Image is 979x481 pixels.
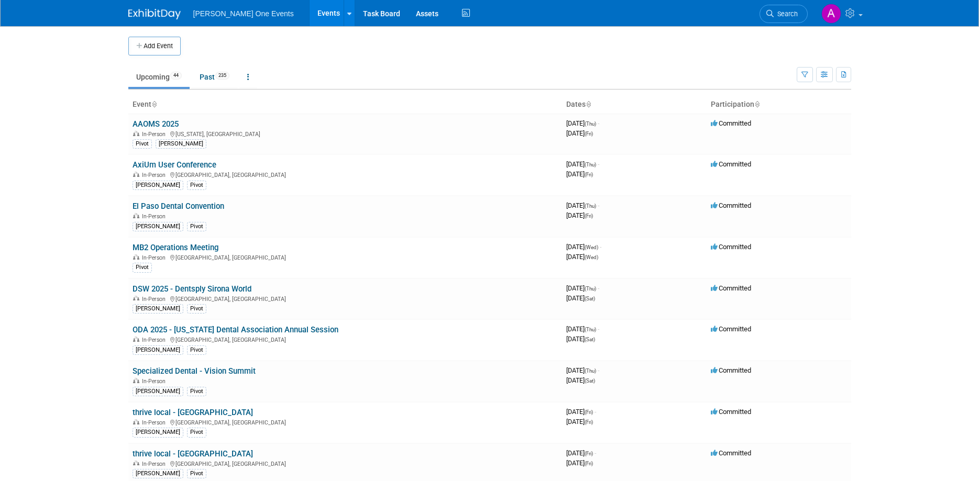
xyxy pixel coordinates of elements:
div: [PERSON_NAME] [133,428,183,437]
div: Pivot [187,428,206,437]
span: (Thu) [585,368,596,374]
span: [DATE] [566,119,599,127]
div: [GEOGRAPHIC_DATA], [GEOGRAPHIC_DATA] [133,335,558,343]
span: (Thu) [585,162,596,167]
span: Search [774,10,798,18]
a: Upcoming44 [128,67,190,87]
span: [DATE] [566,202,599,209]
span: [DATE] [566,325,599,333]
span: (Wed) [585,244,598,250]
span: (Fri) [585,409,593,415]
span: Committed [711,325,751,333]
span: In-Person [142,131,169,138]
span: [DATE] [566,335,595,343]
span: (Fri) [585,461,593,466]
span: [DATE] [566,284,599,292]
span: - [598,325,599,333]
span: In-Person [142,378,169,385]
span: Committed [711,160,751,168]
a: DSW 2025 - Dentsply Sirona World [133,284,251,294]
span: (Thu) [585,327,596,332]
div: Pivot [187,387,206,396]
span: Committed [711,119,751,127]
span: [DATE] [566,243,601,251]
div: [PERSON_NAME] [133,345,183,355]
div: [GEOGRAPHIC_DATA], [GEOGRAPHIC_DATA] [133,294,558,303]
div: [GEOGRAPHIC_DATA], [GEOGRAPHIC_DATA] [133,418,558,426]
span: - [595,408,596,416]
span: (Sat) [585,378,595,384]
span: - [600,243,601,251]
span: [DATE] [566,129,593,137]
a: AAOMS 2025 [133,119,179,129]
span: 44 [170,72,182,80]
th: Participation [707,96,851,114]
div: [PERSON_NAME] [133,181,183,190]
div: Pivot [187,181,206,190]
a: Sort by Participation Type [754,100,760,108]
span: Committed [711,449,751,457]
a: thrive local - [GEOGRAPHIC_DATA] [133,449,253,458]
span: [DATE] [566,211,593,219]
span: [DATE] [566,170,593,178]
img: In-Person Event [133,172,139,177]
div: [GEOGRAPHIC_DATA], [GEOGRAPHIC_DATA] [133,170,558,178]
img: In-Person Event [133,461,139,466]
span: - [598,160,599,168]
span: - [598,284,599,292]
span: [DATE] [566,160,599,168]
span: In-Person [142,254,169,261]
a: MB2 Operations Meeting [133,243,218,252]
img: In-Person Event [133,296,139,301]
a: thrive local - [GEOGRAPHIC_DATA] [133,408,253,417]
span: In-Person [142,172,169,178]
div: [US_STATE], [GEOGRAPHIC_DATA] [133,129,558,138]
span: - [598,202,599,209]
div: Pivot [133,139,152,149]
span: (Thu) [585,286,596,292]
span: [DATE] [566,376,595,384]
span: (Fri) [585,419,593,425]
span: In-Person [142,419,169,426]
img: In-Person Event [133,213,139,218]
a: Past235 [192,67,237,87]
span: In-Person [142,337,169,343]
th: Event [128,96,562,114]
a: ODA 2025 - [US_STATE] Dental Association Annual Session [133,325,338,334]
div: [GEOGRAPHIC_DATA], [GEOGRAPHIC_DATA] [133,253,558,261]
img: In-Person Event [133,254,139,260]
span: (Thu) [585,121,596,127]
span: - [598,119,599,127]
th: Dates [562,96,707,114]
img: In-Person Event [133,337,139,342]
span: In-Person [142,213,169,220]
span: - [598,366,599,374]
div: [PERSON_NAME] [133,304,183,314]
button: Add Event [128,37,181,55]
div: [PERSON_NAME] [133,222,183,231]
div: Pivot [133,263,152,272]
span: [DATE] [566,418,593,426]
div: Pivot [187,469,206,478]
img: Amanda Bartschi [821,4,841,24]
span: Committed [711,243,751,251]
span: [DATE] [566,366,599,374]
span: (Fri) [585,213,593,219]
span: Committed [711,408,751,416]
img: In-Person Event [133,419,139,424]
div: Pivot [187,222,206,231]
img: In-Person Event [133,378,139,383]
a: Sort by Event Name [151,100,157,108]
a: El Paso Dental Convention [133,202,224,211]
div: [GEOGRAPHIC_DATA], [GEOGRAPHIC_DATA] [133,459,558,467]
a: Sort by Start Date [586,100,591,108]
span: (Fri) [585,131,593,137]
span: Committed [711,284,751,292]
span: (Sat) [585,337,595,342]
div: Pivot [187,345,206,355]
span: [DATE] [566,408,596,416]
span: In-Person [142,461,169,467]
a: Specialized Dental - Vision Summit [133,366,256,376]
span: Committed [711,366,751,374]
span: (Sat) [585,296,595,301]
